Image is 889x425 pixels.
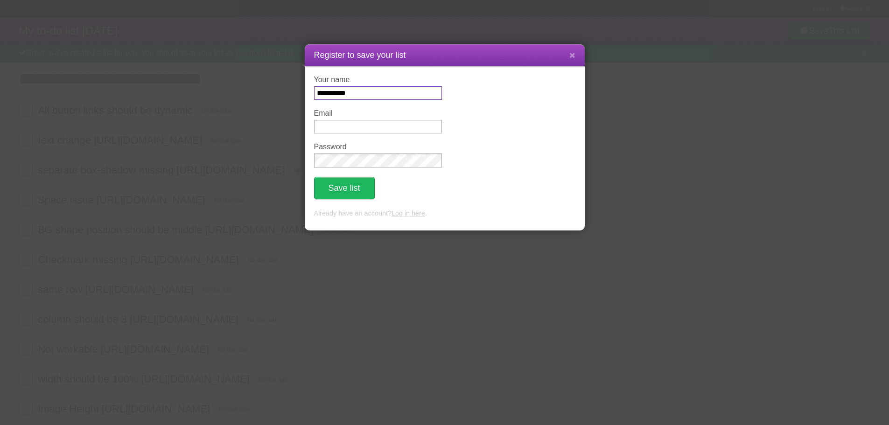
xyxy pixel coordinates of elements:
[314,177,375,199] button: Save list
[314,76,442,84] label: Your name
[314,143,442,151] label: Password
[314,209,575,219] p: Already have an account? .
[314,49,575,62] h1: Register to save your list
[392,209,425,217] a: Log in here
[314,109,442,118] label: Email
